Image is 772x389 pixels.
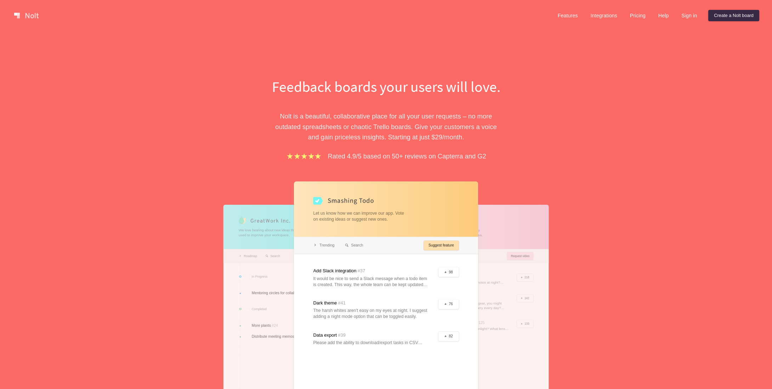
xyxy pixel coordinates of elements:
h1: Feedback boards your users will love. [264,76,508,97]
p: Nolt is a beautiful, collaborative place for all your user requests – no more outdated spreadshee... [264,111,508,142]
a: Create a Nolt board [708,10,759,21]
a: Sign in [676,10,703,21]
a: Integrations [585,10,623,21]
a: Features [552,10,584,21]
p: Rated 4.9/5 based on 50+ reviews on Capterra and G2 [328,151,486,161]
img: stars.b067e34983.png [286,152,322,160]
a: Help [653,10,675,21]
a: Pricing [624,10,651,21]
